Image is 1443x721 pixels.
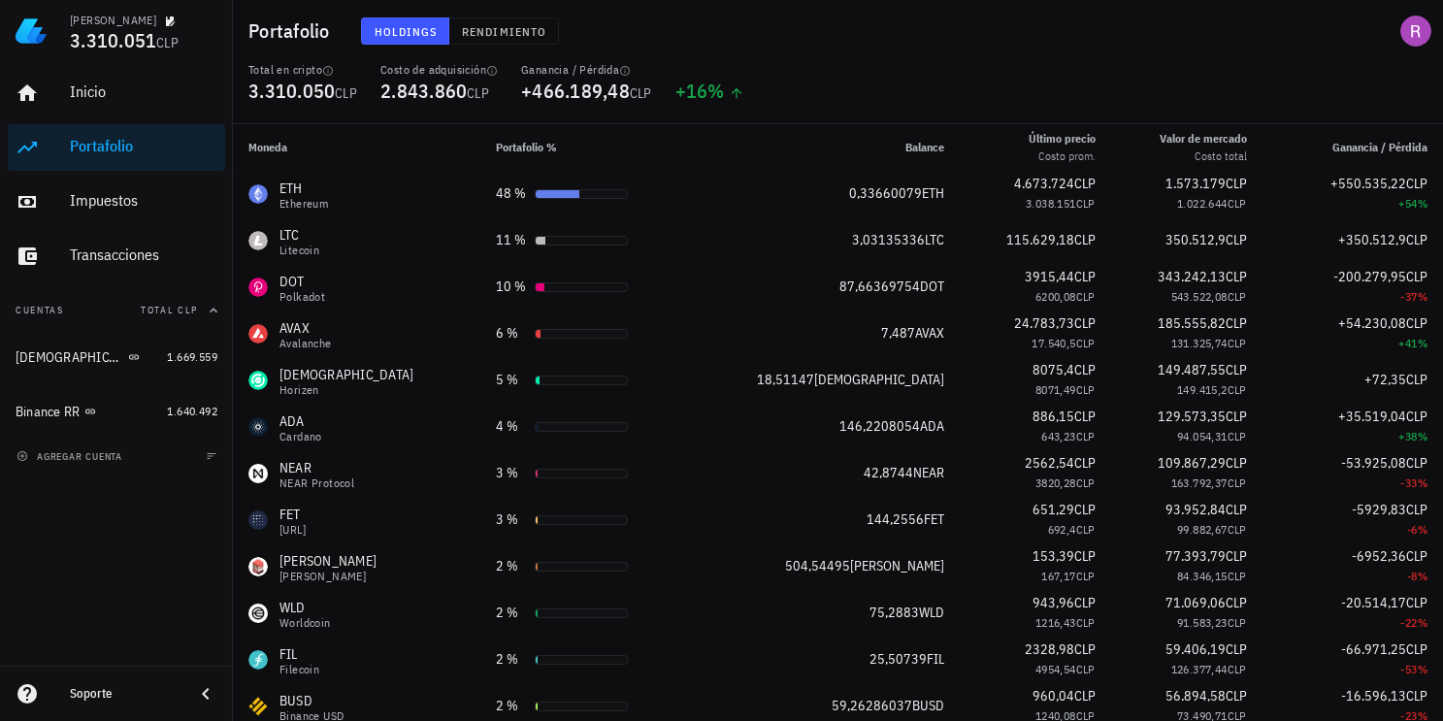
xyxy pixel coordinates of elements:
span: CLP [1076,196,1096,211]
div: LTC [279,225,319,245]
span: CLP [1074,361,1096,378]
span: CLP [1074,687,1096,705]
div: ETH [279,179,328,198]
img: LedgiFi [16,16,47,47]
span: CLP [1406,501,1427,518]
span: % [1418,289,1427,304]
div: Valor de mercado [1160,130,1247,147]
div: [PERSON_NAME] [279,551,377,571]
div: 2 % [496,556,527,576]
div: DOT-icon [248,278,268,297]
span: Total CLP [141,304,198,316]
span: CLP [1406,454,1427,472]
span: 3,03135336 [852,231,925,248]
span: 6200,08 [1035,289,1076,304]
span: % [1418,475,1427,490]
span: -5929,83 [1352,501,1406,518]
span: 651,29 [1033,501,1074,518]
span: CLP [1226,687,1247,705]
span: CLP [1406,268,1427,285]
th: Portafolio %: Sin ordenar. Pulse para ordenar de forma ascendente. [480,124,685,171]
span: agregar cuenta [20,450,122,463]
span: CLP [1076,662,1096,676]
div: avatar [1400,16,1431,47]
div: ETH-icon [248,184,268,204]
span: Ganancia / Pérdida [1332,140,1427,154]
span: % [707,78,724,104]
span: CLP [630,84,652,102]
span: CLP [1406,408,1427,425]
span: 149.487,55 [1158,361,1226,378]
span: -6952,36 [1352,547,1406,565]
span: 3820,28 [1035,475,1076,490]
div: 3 % [496,509,527,530]
div: Avalanche [279,338,332,349]
span: 24.783,73 [1014,314,1074,332]
span: CLP [1228,289,1247,304]
span: FIL [927,650,944,668]
span: CLP [1076,475,1096,490]
span: 4.673.724 [1014,175,1074,192]
button: CuentasTotal CLP [8,287,225,334]
span: CLP [1074,231,1096,248]
div: Cardano [279,431,322,442]
div: 2 % [496,696,527,716]
div: [PERSON_NAME] [70,13,156,28]
span: Moneda [248,140,287,154]
span: CLP [1406,594,1427,611]
th: Ganancia / Pérdida: Sin ordenar. Pulse para ordenar de forma ascendente. [1263,124,1443,171]
span: CLP [335,84,357,102]
div: WLD-icon [248,604,268,623]
div: +38 [1278,427,1427,446]
span: CLP [1074,408,1096,425]
span: % [1418,569,1427,583]
div: -37 [1278,287,1427,307]
span: CLP [1406,371,1427,388]
span: Portafolio % [496,140,557,154]
span: CLP [1076,336,1096,350]
div: AVAX [279,318,332,338]
a: [DEMOGRAPHIC_DATA][PERSON_NAME] 1.669.559 [8,334,225,380]
span: CLP [1074,501,1096,518]
span: 153,39 [1033,547,1074,565]
span: 504,54495 [785,557,850,574]
span: 59.406,19 [1165,640,1226,658]
span: CLP [1076,615,1096,630]
span: 543.522,08 [1171,289,1228,304]
div: Worldcoin [279,617,331,629]
span: CLP [1226,314,1247,332]
span: Holdings [374,24,438,39]
span: -20.514,17 [1341,594,1406,611]
div: Ethereum [279,198,328,210]
span: % [1418,196,1427,211]
span: +550.535,22 [1330,175,1406,192]
span: CLP [1076,289,1096,304]
span: 350.512,9 [1165,231,1226,248]
div: Portafolio [70,137,217,155]
div: ZEN-icon [248,371,268,390]
span: 109.867,29 [1158,454,1226,472]
span: 18,51147 [757,371,814,388]
div: Total en cripto [248,62,357,78]
div: FET [279,505,306,524]
div: Inicio [70,82,217,101]
span: 643,23 [1041,429,1075,443]
span: 77.393,79 [1165,547,1226,565]
span: CLP [1406,687,1427,705]
div: 2 % [496,649,527,670]
span: CLP [1076,569,1096,583]
span: CLP [1226,454,1247,472]
span: 149.415,2 [1177,382,1228,397]
span: +350.512,9 [1338,231,1406,248]
span: 343.242,13 [1158,268,1226,285]
div: NEAR-icon [248,464,268,483]
span: CLP [1074,175,1096,192]
span: -53.925,08 [1341,454,1406,472]
div: NEAR Protocol [279,477,354,489]
div: 11 % [496,230,527,250]
div: Filecoin [279,664,319,675]
div: 2 % [496,603,527,623]
div: -6 [1278,520,1427,540]
div: [DEMOGRAPHIC_DATA] [279,365,414,384]
span: 943,96 [1033,594,1074,611]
